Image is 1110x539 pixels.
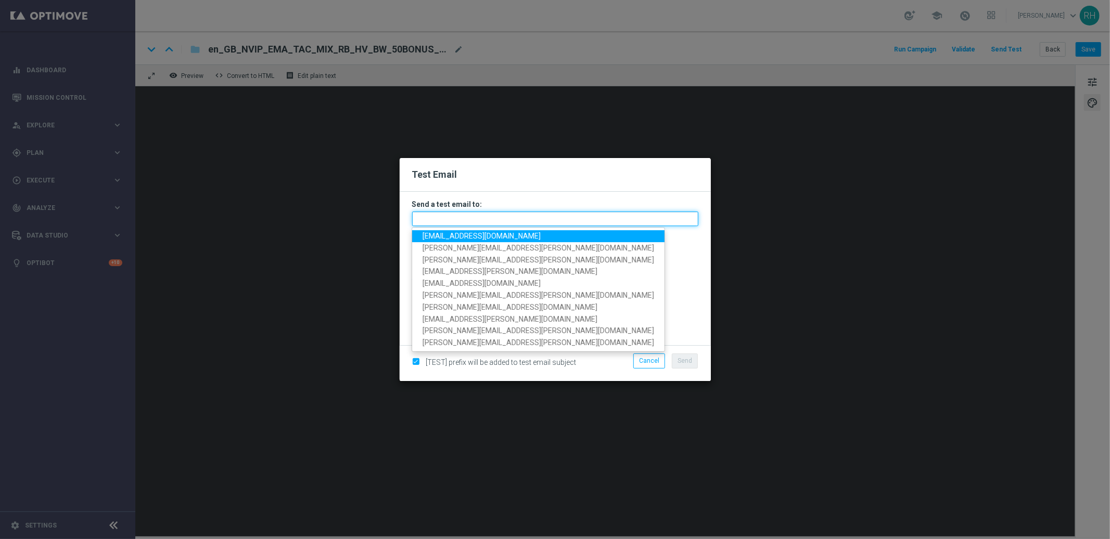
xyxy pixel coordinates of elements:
span: [PERSON_NAME][EMAIL_ADDRESS][DOMAIN_NAME] [423,303,597,311]
span: [PERSON_NAME][EMAIL_ADDRESS][PERSON_NAME][DOMAIN_NAME] [423,256,654,264]
button: Send [672,353,698,368]
span: [PERSON_NAME][EMAIL_ADDRESS][PERSON_NAME][DOMAIN_NAME] [423,339,654,347]
a: [PERSON_NAME][EMAIL_ADDRESS][PERSON_NAME][DOMAIN_NAME] [412,337,665,349]
span: [EMAIL_ADDRESS][DOMAIN_NAME] [423,232,541,240]
span: Send [678,357,692,364]
span: [EMAIL_ADDRESS][PERSON_NAME][DOMAIN_NAME] [423,315,597,323]
span: [PERSON_NAME][EMAIL_ADDRESS][PERSON_NAME][DOMAIN_NAME] [423,291,654,299]
a: [PERSON_NAME][EMAIL_ADDRESS][PERSON_NAME][DOMAIN_NAME] [412,254,665,266]
a: [PERSON_NAME][EMAIL_ADDRESS][DOMAIN_NAME] [412,301,665,313]
a: [EMAIL_ADDRESS][PERSON_NAME][DOMAIN_NAME] [412,266,665,278]
a: [EMAIL_ADDRESS][DOMAIN_NAME] [412,230,665,242]
h2: Test Email [412,168,698,181]
span: [PERSON_NAME][EMAIL_ADDRESS][PERSON_NAME][DOMAIN_NAME] [423,244,654,252]
h3: Send a test email to: [412,200,698,209]
a: [EMAIL_ADDRESS][DOMAIN_NAME] [412,278,665,290]
a: [PERSON_NAME][EMAIL_ADDRESS][PERSON_NAME][DOMAIN_NAME] [412,325,665,337]
button: Cancel [633,353,665,368]
a: [EMAIL_ADDRESS][PERSON_NAME][DOMAIN_NAME] [412,313,665,325]
span: [TEST] prefix will be added to test email subject [426,358,577,366]
a: [PERSON_NAME][EMAIL_ADDRESS][PERSON_NAME][DOMAIN_NAME] [412,242,665,254]
span: [EMAIL_ADDRESS][PERSON_NAME][DOMAIN_NAME] [423,268,597,276]
a: [PERSON_NAME][EMAIL_ADDRESS][PERSON_NAME][DOMAIN_NAME] [412,290,665,301]
span: [PERSON_NAME][EMAIL_ADDRESS][PERSON_NAME][DOMAIN_NAME] [423,327,654,335]
span: [EMAIL_ADDRESS][DOMAIN_NAME] [423,280,541,288]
